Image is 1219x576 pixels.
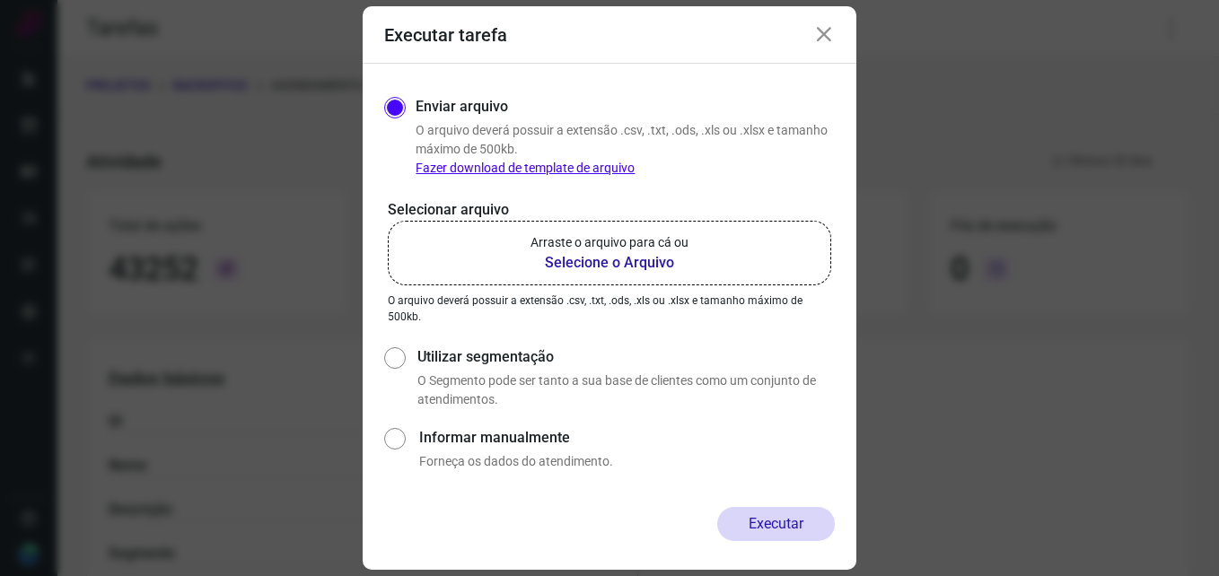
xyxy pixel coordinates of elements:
a: Fazer download de template de arquivo [416,161,635,175]
label: Enviar arquivo [416,96,508,118]
b: Selecione o Arquivo [531,252,688,274]
label: Utilizar segmentação [417,346,835,368]
h3: Executar tarefa [384,24,507,46]
button: Executar [717,507,835,541]
p: Forneça os dados do atendimento. [419,452,835,471]
p: O arquivo deverá possuir a extensão .csv, .txt, .ods, .xls ou .xlsx e tamanho máximo de 500kb. [416,121,835,178]
p: O arquivo deverá possuir a extensão .csv, .txt, .ods, .xls ou .xlsx e tamanho máximo de 500kb. [388,292,831,325]
p: Selecionar arquivo [388,199,831,221]
p: O Segmento pode ser tanto a sua base de clientes como um conjunto de atendimentos. [417,371,835,409]
label: Informar manualmente [419,427,835,449]
p: Arraste o arquivo para cá ou [531,233,688,252]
